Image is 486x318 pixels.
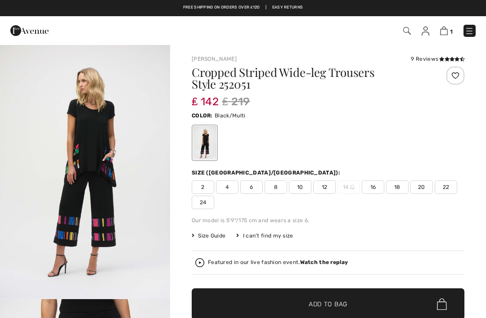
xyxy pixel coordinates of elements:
img: Search [403,27,411,35]
span: 8 [265,180,287,194]
span: 12 [313,180,336,194]
span: Color: [192,112,213,119]
span: 6 [240,180,263,194]
div: 9 Reviews [411,55,464,63]
a: 1 [440,25,453,36]
a: 1ère Avenue [10,26,49,34]
span: 4 [216,180,238,194]
div: Featured in our live fashion event. [208,260,348,265]
span: | [265,4,266,11]
a: [PERSON_NAME] [192,56,237,62]
img: Menu [465,27,474,36]
span: ₤ 142 [192,86,219,108]
a: Free shipping on orders over ₤120 [183,4,260,11]
img: ring-m.svg [350,185,355,189]
span: ₤ 219 [222,94,250,110]
span: 2 [192,180,214,194]
div: Our model is 5'9"/175 cm and wears a size 6. [192,216,464,224]
span: 16 [362,180,384,194]
span: Add to Bag [309,300,347,309]
a: Easy Returns [272,4,303,11]
iframe: Opens a widget where you can chat to one of our agents [427,291,477,314]
span: 14 [337,180,360,194]
img: 1ère Avenue [10,22,49,40]
span: 20 [410,180,433,194]
span: 24 [192,196,214,209]
img: Watch the replay [195,258,204,267]
span: 1 [450,28,453,35]
img: My Info [422,27,429,36]
img: Shopping Bag [440,27,448,35]
div: I can't find my size [236,232,293,240]
strong: Watch the replay [300,259,348,265]
span: 18 [386,180,409,194]
h1: Cropped Striped Wide-leg Trousers Style 252051 [192,67,419,90]
div: Black/Multi [193,126,216,160]
span: 10 [289,180,311,194]
span: Black/Multi [215,112,245,119]
div: Size ([GEOGRAPHIC_DATA]/[GEOGRAPHIC_DATA]): [192,169,342,177]
span: Size Guide [192,232,225,240]
span: 22 [435,180,457,194]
